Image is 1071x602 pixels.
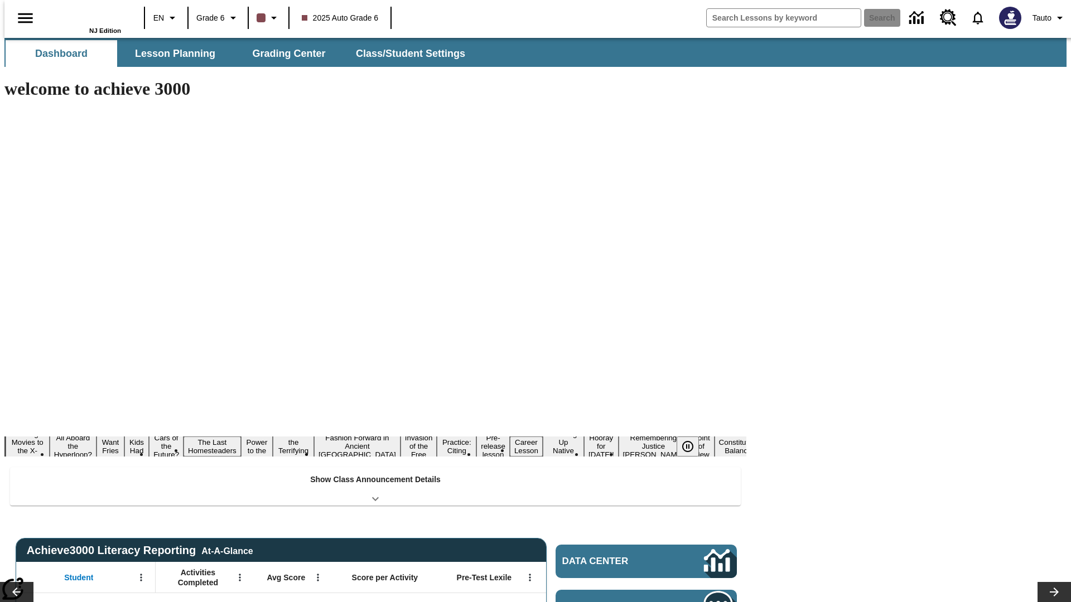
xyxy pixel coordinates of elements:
div: Show Class Announcement Details [10,467,741,506]
a: Notifications [963,3,992,32]
button: Lesson Planning [119,40,231,67]
button: Grade: Grade 6, Select a grade [192,8,244,28]
div: SubNavbar [4,38,1067,67]
button: Slide 7 Solar Power to the People [241,428,273,465]
span: Tauto [1033,12,1051,24]
button: Slide 9 Fashion Forward in Ancient Rome [314,432,401,460]
button: Slide 12 Pre-release lesson [476,432,510,460]
a: Data Center [903,3,933,33]
a: Home [49,5,121,27]
button: Slide 14 Cooking Up Native Traditions [543,428,584,465]
p: Show Class Announcement Details [310,474,441,486]
button: Open side menu [9,2,42,35]
span: Student [64,572,93,582]
div: Home [49,4,121,34]
a: Data Center [556,545,737,578]
span: NJ Edition [89,27,121,34]
span: Grade 6 [196,12,225,24]
div: SubNavbar [4,40,475,67]
button: Open Menu [522,569,538,586]
div: Pause [677,436,710,457]
button: Slide 10 The Invasion of the Free CD [401,424,437,469]
button: Slide 5 Cars of the Future? [149,432,184,460]
button: Class/Student Settings [347,40,474,67]
button: Pause [677,436,699,457]
span: Activities Completed [161,567,235,588]
button: Grading Center [233,40,345,67]
button: Select a new avatar [992,3,1028,32]
button: Slide 2 All Aboard the Hyperloop? [50,432,97,460]
button: Language: EN, Select a language [148,8,184,28]
div: At-A-Glance [201,544,253,556]
button: Lesson carousel, Next [1038,582,1071,602]
span: 2025 Auto Grade 6 [302,12,379,24]
span: Avg Score [267,572,305,582]
span: Pre-Test Lexile [457,572,512,582]
h1: welcome to achieve 3000 [4,79,746,99]
span: Data Center [562,556,667,567]
button: Slide 18 The Constitution's Balancing Act [715,428,768,465]
img: Avatar [999,7,1021,29]
button: Open Menu [310,569,326,586]
span: Achieve3000 Literacy Reporting [27,544,253,557]
button: Slide 1 Taking Movies to the X-Dimension [6,428,50,465]
input: search field [707,9,861,27]
button: Slide 11 Mixed Practice: Citing Evidence [437,428,476,465]
button: Slide 13 Career Lesson [510,436,543,457]
button: Slide 16 Remembering Justice O'Connor [619,432,689,460]
button: Slide 3 Do You Want Fries With That? [97,420,124,473]
span: Score per Activity [352,572,418,582]
button: Profile/Settings [1028,8,1071,28]
button: Slide 4 Dirty Jobs Kids Had To Do [124,420,149,473]
button: Dashboard [6,40,117,67]
button: Slide 15 Hooray for Constitution Day! [584,432,619,460]
button: Class color is dark brown. Change class color [252,8,285,28]
a: Resource Center, Will open in new tab [933,3,963,33]
button: Open Menu [231,569,248,586]
button: Slide 6 The Last Homesteaders [184,436,241,457]
button: Open Menu [133,569,149,586]
button: Slide 8 Attack of the Terrifying Tomatoes [273,428,314,465]
span: EN [153,12,164,24]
